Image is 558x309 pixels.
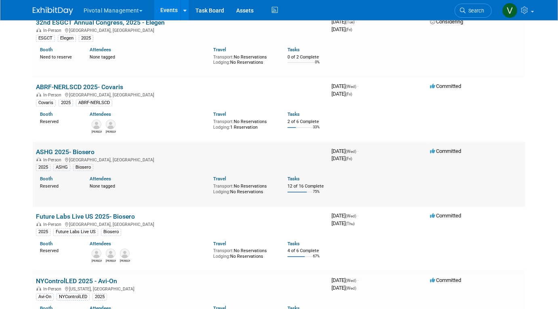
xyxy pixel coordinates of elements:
[36,28,41,32] img: In-Person Event
[346,221,355,226] span: (Thu)
[346,20,355,24] span: (Tue)
[331,285,356,291] span: [DATE]
[40,117,78,125] div: Reserved
[502,3,518,18] img: Valerie Weld
[106,258,116,263] div: Chirag Patel
[40,176,52,182] a: Booth
[213,53,275,65] div: No Reservations No Reservations
[287,54,325,60] div: 0 of 2 Complete
[36,293,54,301] div: Avi-On
[40,53,78,60] div: Need to reserve
[213,246,275,259] div: No Reservations No Reservations
[101,228,121,236] div: Biosero
[346,157,352,161] span: (Fri)
[287,119,325,125] div: 2 of 6 Complete
[213,176,226,182] a: Travel
[346,84,356,89] span: (Wed)
[92,129,102,134] div: Robert Riegelhaupt
[213,184,234,189] span: Transport:
[90,47,111,52] a: Attendees
[106,129,116,134] div: Jared Hoffman
[90,182,208,189] div: None tagged
[36,91,325,98] div: [GEOGRAPHIC_DATA], [GEOGRAPHIC_DATA]
[36,157,41,161] img: In-Person Event
[331,19,357,25] span: [DATE]
[213,54,234,60] span: Transport:
[430,83,461,89] span: Committed
[357,148,359,154] span: -
[59,99,73,106] div: 2025
[430,148,461,154] span: Committed
[213,189,230,194] span: Lodging:
[430,277,461,283] span: Committed
[430,213,461,219] span: Committed
[53,228,98,236] div: Future Labs Live US
[43,28,64,33] span: In-Person
[213,117,275,130] div: No Reservations 1 Reservation
[92,258,102,263] div: Joseph (Joe) Rodriguez
[36,213,135,220] a: Future Labs Live US 2025- Biosero
[36,222,41,226] img: In-Person Event
[92,119,101,129] img: Robert Riegelhaupt
[287,111,300,117] a: Tasks
[331,277,359,283] span: [DATE]
[40,246,78,254] div: Reserved
[92,248,101,258] img: Joseph (Joe) Rodriguez
[36,35,55,42] div: ESGCT
[331,91,352,97] span: [DATE]
[346,92,352,96] span: (Fri)
[213,119,234,124] span: Transport:
[357,277,359,283] span: -
[313,190,320,200] td: 75%
[79,35,93,42] div: 2025
[106,119,115,129] img: Jared Hoffman
[36,228,50,236] div: 2025
[40,47,52,52] a: Booth
[120,248,130,258] img: Noah Vanderhyde
[313,125,320,136] td: 33%
[53,164,70,171] div: ASHG
[58,35,76,42] div: Elegen
[287,184,325,189] div: 12 of 16 Complete
[106,248,115,258] img: Chirag Patel
[43,286,64,292] span: In-Person
[331,83,359,89] span: [DATE]
[213,254,230,259] span: Lodging:
[287,47,300,52] a: Tasks
[40,182,78,189] div: Reserved
[346,27,352,32] span: (Fri)
[331,155,352,161] span: [DATE]
[213,241,226,246] a: Travel
[331,26,352,32] span: [DATE]
[36,156,325,163] div: [GEOGRAPHIC_DATA], [GEOGRAPHIC_DATA]
[36,83,123,91] a: ABRF-NERLSCD 2025- Covaris
[346,214,356,218] span: (Wed)
[213,248,234,253] span: Transport:
[36,19,165,26] a: 32nd ESGCT Annual Congress, 2025 - Elegen
[36,221,325,227] div: [GEOGRAPHIC_DATA], [GEOGRAPHIC_DATA]
[287,176,300,182] a: Tasks
[331,213,359,219] span: [DATE]
[90,53,208,60] div: None tagged
[36,286,41,290] img: In-Person Event
[36,285,325,292] div: [US_STATE], [GEOGRAPHIC_DATA]
[356,19,357,25] span: -
[36,148,94,156] a: ASHG 2025- Biosero
[90,176,111,182] a: Attendees
[43,222,64,227] span: In-Person
[43,157,64,163] span: In-Person
[36,277,117,285] a: NYControlLED 2025 - Avi-On
[357,83,359,89] span: -
[213,47,226,52] a: Travel
[57,293,90,301] div: NYControlLED
[33,7,73,15] img: ExhibitDay
[346,286,356,290] span: (Wed)
[36,92,41,96] img: In-Person Event
[36,27,325,33] div: [GEOGRAPHIC_DATA], [GEOGRAPHIC_DATA]
[76,99,112,106] div: ABRF-NERLSCD
[287,248,325,254] div: 4 of 6 Complete
[90,111,111,117] a: Attendees
[430,19,463,25] span: Considering
[331,220,355,226] span: [DATE]
[357,213,359,219] span: -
